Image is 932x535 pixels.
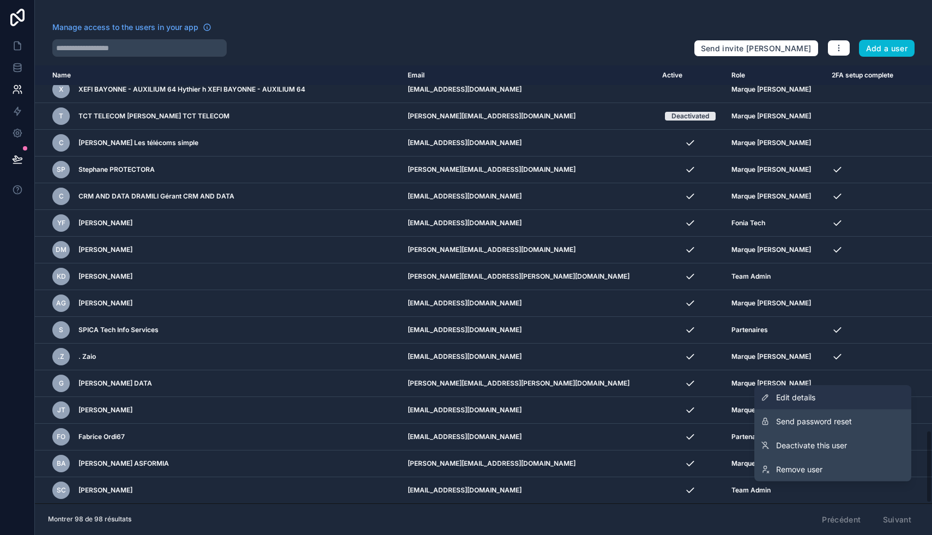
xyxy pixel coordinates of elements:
a: Remove user [754,458,911,482]
span: CRM AND DATA DRAMILI Gérant CRM AND DATA [78,192,234,201]
span: Deactivate this user [776,440,847,451]
span: Partenaires [731,326,768,334]
span: SC [57,486,66,495]
span: XEFI BAYONNE - AUXILIUM 64 Hythier h XEFI BAYONNE - AUXILIUM 64 [78,85,305,94]
span: kd [57,272,66,281]
div: Deactivated [671,112,709,121]
td: [EMAIL_ADDRESS][DOMAIN_NAME] [401,290,656,317]
span: Team Admin [731,486,771,495]
td: [EMAIL_ADDRESS][DOMAIN_NAME] [401,130,656,157]
th: Active [656,65,725,86]
span: Marque [PERSON_NAME] [731,85,811,94]
span: SPICA Tech Info Services [78,326,159,334]
span: FO [57,432,65,441]
span: [PERSON_NAME] [78,219,132,227]
span: Marque [PERSON_NAME] [731,459,811,468]
td: [EMAIL_ADDRESS][DOMAIN_NAME] [401,183,656,210]
span: Marque [PERSON_NAME] [731,245,811,254]
span: YF [57,219,65,227]
td: [PERSON_NAME][EMAIL_ADDRESS][DOMAIN_NAME] [401,237,656,263]
a: Deactivate this user [754,434,911,458]
span: [PERSON_NAME] [78,406,132,414]
span: TCT TELECOM [PERSON_NAME] TCT TELECOM [78,112,229,121]
td: [PERSON_NAME][EMAIL_ADDRESS][DOMAIN_NAME] [401,157,656,183]
button: Send invite [PERSON_NAME] [694,40,819,57]
span: BA [57,459,66,468]
span: Remove user [776,464,822,475]
span: [PERSON_NAME] DATA [78,379,152,388]
span: . Zaio [78,352,96,361]
th: 2FA setup complete [825,65,906,86]
td: [EMAIL_ADDRESS][DOMAIN_NAME] [401,477,656,504]
td: [PERSON_NAME][EMAIL_ADDRESS][PERSON_NAME][DOMAIN_NAME] [401,263,656,290]
span: Partenaires [731,432,768,441]
td: [EMAIL_ADDRESS][DOMAIN_NAME] [401,344,656,370]
span: Marque [PERSON_NAME] [731,192,811,201]
span: T [59,112,63,121]
span: Marque [PERSON_NAME] [731,112,811,121]
span: Marque [PERSON_NAME] [731,299,811,308]
span: C [59,192,64,201]
span: JT [57,406,65,414]
a: Manage access to the users in your app [52,22,211,33]
td: [EMAIL_ADDRESS][DOMAIN_NAME] [401,397,656,424]
div: scrollable content [35,65,932,503]
span: Send password reset [776,416,852,427]
span: SP [57,165,65,174]
button: Add a user [859,40,915,57]
span: Team Admin [731,272,771,281]
span: [PERSON_NAME] [78,272,132,281]
td: [EMAIL_ADDRESS][DOMAIN_NAME] [401,424,656,450]
a: Edit details [754,386,911,410]
th: Email [401,65,656,86]
td: [EMAIL_ADDRESS][DOMAIN_NAME] [401,210,656,237]
span: Fonia Tech [731,219,765,227]
span: [PERSON_NAME] [78,486,132,495]
span: S [59,326,63,334]
span: .Z [58,352,64,361]
span: c [59,139,64,147]
span: Marque [PERSON_NAME] [731,352,811,361]
span: Montrer 98 de 98 résultats [48,515,131,524]
span: Edit details [776,392,815,403]
span: X [59,85,63,94]
button: Send password reset [754,410,911,434]
span: DM [56,245,66,254]
span: Stephane PROTECTORA [78,165,155,174]
span: Marque [PERSON_NAME] [731,165,811,174]
span: [PERSON_NAME] ASFORMIA [78,459,169,468]
span: [PERSON_NAME] [78,245,132,254]
span: G [59,379,64,388]
td: [PERSON_NAME][EMAIL_ADDRESS][DOMAIN_NAME] [401,450,656,477]
span: AG [56,299,66,308]
span: Marque [PERSON_NAME] [731,406,811,414]
th: Role [725,65,825,86]
td: [PERSON_NAME][EMAIL_ADDRESS][DOMAIN_NAME] [401,103,656,130]
th: Name [35,65,401,86]
span: Marque [PERSON_NAME] [731,139,811,147]
span: [PERSON_NAME] Les télécoms simple [78,139,198,147]
span: [PERSON_NAME] [78,299,132,308]
td: [EMAIL_ADDRESS][DOMAIN_NAME] [401,76,656,103]
span: Manage access to the users in your app [52,22,198,33]
td: [PERSON_NAME][EMAIL_ADDRESS][PERSON_NAME][DOMAIN_NAME] [401,370,656,397]
span: Marque [PERSON_NAME] [731,379,811,388]
td: [EMAIL_ADDRESS][DOMAIN_NAME] [401,317,656,344]
span: Fabrice Ordi67 [78,432,125,441]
